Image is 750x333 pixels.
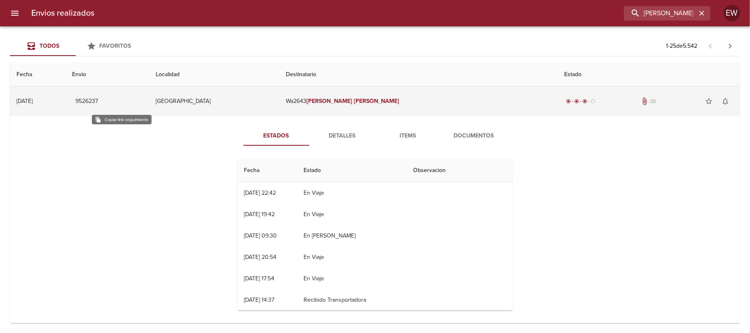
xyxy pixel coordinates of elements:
span: radio_button_unchecked [591,99,596,104]
span: radio_button_checked [574,99,579,104]
span: star_border [705,97,713,105]
td: En Viaje [297,268,406,289]
td: En [PERSON_NAME] [297,225,406,247]
input: buscar [624,6,696,21]
div: EW [724,5,740,21]
div: En viaje [564,97,597,105]
button: 9526237 [72,94,101,109]
th: Localidad [149,63,279,86]
div: [DATE] 09:30 [244,232,277,239]
td: En Viaje [297,247,406,268]
div: [DATE] 20:54 [244,254,277,261]
span: Documentos [446,131,502,141]
button: Agregar a favoritos [701,93,717,109]
span: radio_button_checked [566,99,571,104]
button: Activar notificaciones [717,93,734,109]
th: Fecha [238,159,297,182]
span: notifications_none [721,97,729,105]
span: Estados [248,131,304,141]
th: Envio [65,63,149,86]
span: Tiene documentos adjuntos [641,97,649,105]
div: [DATE] 19:42 [244,211,275,218]
p: 1 - 25 de 5.542 [666,42,697,50]
span: Todos [40,42,59,49]
td: Wa2643 [279,86,558,116]
em: [PERSON_NAME] [306,98,352,105]
span: Favoritos [100,42,131,49]
div: [DATE] 17:54 [244,275,275,282]
td: En Viaje [297,182,406,204]
th: Estado [558,63,740,86]
h6: Envios realizados [31,7,94,20]
div: Abrir información de usuario [724,5,740,21]
span: 9526237 [75,96,98,107]
div: Tabs detalle de guia [243,126,507,146]
span: Pagina anterior [701,42,720,50]
div: [DATE] 22:42 [244,189,276,196]
td: Recibido Transportadora [297,289,406,311]
div: [DATE] [16,98,33,105]
td: [GEOGRAPHIC_DATA] [149,86,279,116]
button: menu [5,3,25,23]
span: radio_button_checked [582,99,587,104]
th: Destinatario [279,63,558,86]
th: Observacion [407,159,513,182]
span: Items [380,131,436,141]
span: No tiene pedido asociado [649,97,657,105]
th: Fecha [10,63,65,86]
div: [DATE] 14:37 [244,296,275,303]
span: Detalles [314,131,370,141]
span: Pagina siguiente [720,36,740,56]
div: Tabs Envios [10,36,142,56]
td: En Viaje [297,204,406,225]
em: [PERSON_NAME] [354,98,400,105]
th: Estado [297,159,406,182]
